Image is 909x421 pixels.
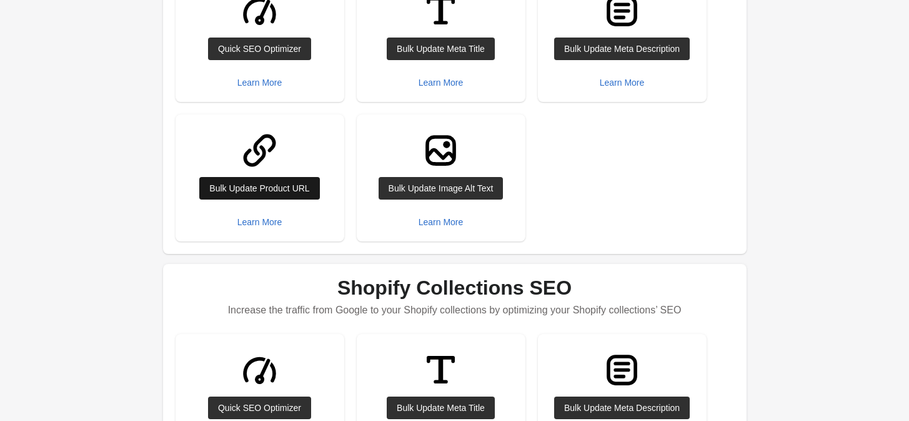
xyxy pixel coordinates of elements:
[414,71,469,94] button: Learn More
[236,347,283,393] img: GaugeMajor-1ebe3a4f609d70bf2a71c020f60f15956db1f48d7107b7946fc90d31709db45e.svg
[417,347,464,393] img: TitleMinor-8a5de7e115299b8c2b1df9b13fb5e6d228e26d13b090cf20654de1eaf9bee786.svg
[564,403,680,413] div: Bulk Update Meta Description
[419,78,464,88] div: Learn More
[397,44,485,54] div: Bulk Update Meta Title
[595,71,650,94] button: Learn More
[389,183,494,193] div: Bulk Update Image Alt Text
[554,397,690,419] a: Bulk Update Meta Description
[232,211,287,233] button: Learn More
[218,44,301,54] div: Quick SEO Optimizer
[379,177,504,200] a: Bulk Update Image Alt Text
[564,44,680,54] div: Bulk Update Meta Description
[176,276,734,299] h1: Shopify Collections SEO
[209,183,309,193] div: Bulk Update Product URL
[419,217,464,227] div: Learn More
[599,347,645,393] img: TextBlockMajor-3e13e55549f1fe4aa18089e576148c69364b706dfb80755316d4ac7f5c51f4c3.svg
[236,127,283,174] img: LinkMinor-ab1ad89fd1997c3bec88bdaa9090a6519f48abaf731dc9ef56a2f2c6a9edd30f.svg
[208,38,311,60] a: Quick SEO Optimizer
[387,38,495,60] a: Bulk Update Meta Title
[387,397,495,419] a: Bulk Update Meta Title
[208,397,311,419] a: Quick SEO Optimizer
[237,217,282,227] div: Learn More
[237,78,282,88] div: Learn More
[199,177,319,200] a: Bulk Update Product URL
[397,403,485,413] div: Bulk Update Meta Title
[414,211,469,233] button: Learn More
[218,403,301,413] div: Quick SEO Optimizer
[600,78,645,88] div: Learn More
[417,127,464,174] img: ImageMajor-6988ddd70c612d22410311fee7e48670de77a211e78d8e12813237d56ef19ad4.svg
[232,71,287,94] button: Learn More
[176,299,734,322] p: Increase the traffic from Google to your Shopify collections by optimizing your Shopify collectio...
[554,38,690,60] a: Bulk Update Meta Description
